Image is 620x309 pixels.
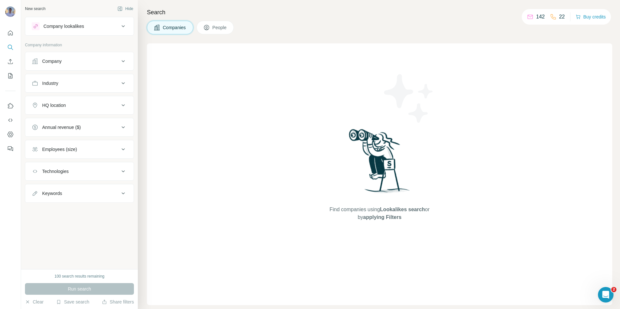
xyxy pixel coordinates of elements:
button: Search [5,41,16,53]
div: New search [25,6,45,12]
p: Company information [25,42,134,48]
button: Use Surfe API [5,114,16,126]
button: Use Surfe on LinkedIn [5,100,16,112]
button: Clear [25,299,43,305]
button: Share filters [102,299,134,305]
button: Keywords [25,186,134,201]
button: Enrich CSV [5,56,16,67]
button: Buy credits [576,12,606,21]
span: applying Filters [363,214,401,220]
p: 142 [536,13,545,21]
button: Technologies [25,164,134,179]
p: 22 [559,13,565,21]
button: HQ location [25,97,134,113]
button: Quick start [5,27,16,39]
button: Dashboard [5,129,16,140]
iframe: Intercom live chat [598,287,614,303]
div: HQ location [42,102,66,109]
button: Industry [25,75,134,91]
button: Save search [56,299,89,305]
img: Surfe Illustration - Stars [380,69,438,128]
span: Lookalikes search [380,207,425,212]
div: Technologies [42,168,69,175]
span: 2 [611,287,616,292]
div: Industry [42,80,58,86]
span: Find companies using or by [328,206,431,221]
span: Companies [163,24,186,31]
h4: Search [147,8,612,17]
div: Employees (size) [42,146,77,153]
button: Company [25,53,134,69]
div: Keywords [42,190,62,197]
button: Hide [113,4,138,14]
div: Annual revenue ($) [42,124,81,131]
button: My lists [5,70,16,82]
img: Surfe Illustration - Woman searching with binoculars [346,127,413,200]
div: 100 search results remaining [54,273,104,279]
span: People [212,24,227,31]
button: Annual revenue ($) [25,120,134,135]
div: Company lookalikes [43,23,84,29]
img: Avatar [5,6,16,17]
button: Company lookalikes [25,18,134,34]
div: Company [42,58,62,64]
button: Feedback [5,143,16,154]
button: Employees (size) [25,142,134,157]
